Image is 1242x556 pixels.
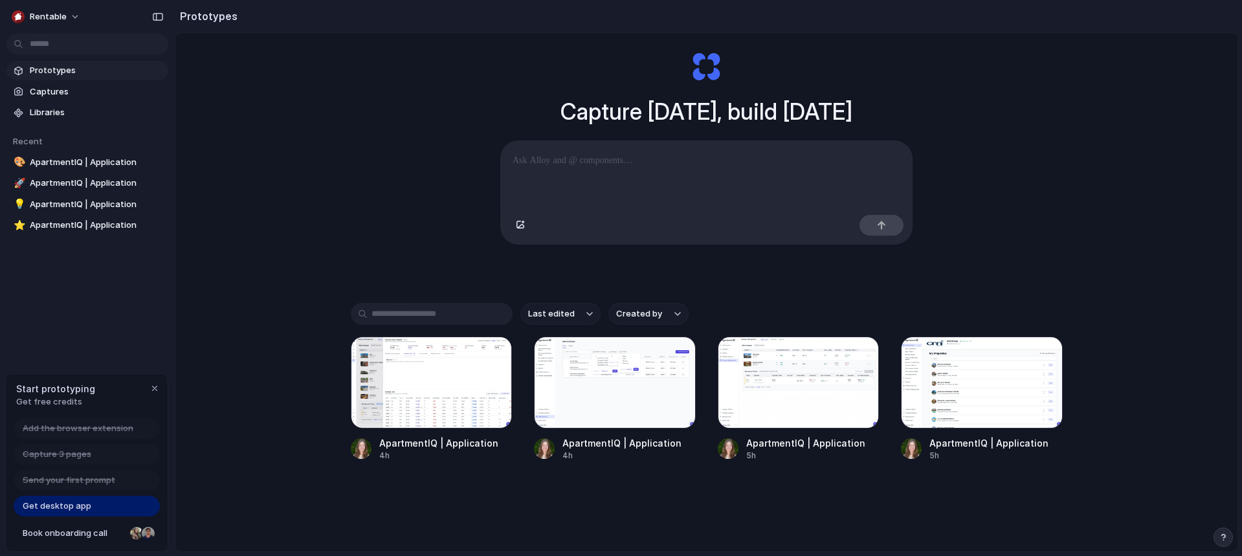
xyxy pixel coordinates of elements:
[14,523,160,544] a: Book onboarding call
[520,303,601,325] button: Last edited
[14,176,23,191] div: 🚀
[129,526,144,541] div: Nicole Kubica
[12,156,25,169] button: 🎨
[6,195,168,214] a: 💡ApartmentIQ | Application
[12,198,25,211] button: 💡
[534,337,696,461] a: ApartmentIQ | ApplicationApartmentIQ | Application4h
[30,106,163,119] span: Libraries
[746,436,865,450] div: ApartmentIQ | Application
[14,197,23,212] div: 💡
[16,382,95,395] span: Start prototyping
[562,450,682,461] div: 4h
[14,496,160,517] a: Get desktop app
[30,64,163,77] span: Prototypes
[560,95,852,129] h1: Capture [DATE], build [DATE]
[6,153,168,172] a: 🎨ApartmentIQ | Application
[562,436,682,450] div: ApartmentIQ | Application
[30,85,163,98] span: Captures
[616,307,662,320] span: Created by
[528,307,575,320] span: Last edited
[6,82,168,102] a: Captures
[351,337,513,461] a: ApartmentIQ | ApplicationApartmentIQ | Application4h
[30,156,163,169] span: ApartmentIQ | Application
[30,198,163,211] span: ApartmentIQ | Application
[30,177,163,190] span: ApartmentIQ | Application
[23,448,91,461] span: Capture 3 pages
[14,155,23,170] div: 🎨
[12,177,25,190] button: 🚀
[175,8,238,24] h2: Prototypes
[23,422,133,435] span: Add the browser extension
[746,450,865,461] div: 5h
[6,216,168,235] a: ⭐ApartmentIQ | Application
[379,436,498,450] div: ApartmentIQ | Application
[929,450,1048,461] div: 5h
[718,337,880,461] a: ApartmentIQ | ApplicationApartmentIQ | Application5h
[30,219,163,232] span: ApartmentIQ | Application
[23,474,115,487] span: Send your first prompt
[23,500,91,513] span: Get desktop app
[6,61,168,80] a: Prototypes
[13,136,43,146] span: Recent
[6,173,168,193] a: 🚀ApartmentIQ | Application
[901,337,1063,461] a: ApartmentIQ | ApplicationApartmentIQ | Application5h
[6,6,87,27] button: Rentable
[929,436,1048,450] div: ApartmentIQ | Application
[23,527,125,540] span: Book onboarding call
[6,103,168,122] a: Libraries
[140,526,156,541] div: Christian Iacullo
[12,219,25,232] button: ⭐
[16,395,95,408] span: Get free credits
[14,218,23,233] div: ⭐
[379,450,498,461] div: 4h
[608,303,689,325] button: Created by
[30,10,67,23] span: Rentable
